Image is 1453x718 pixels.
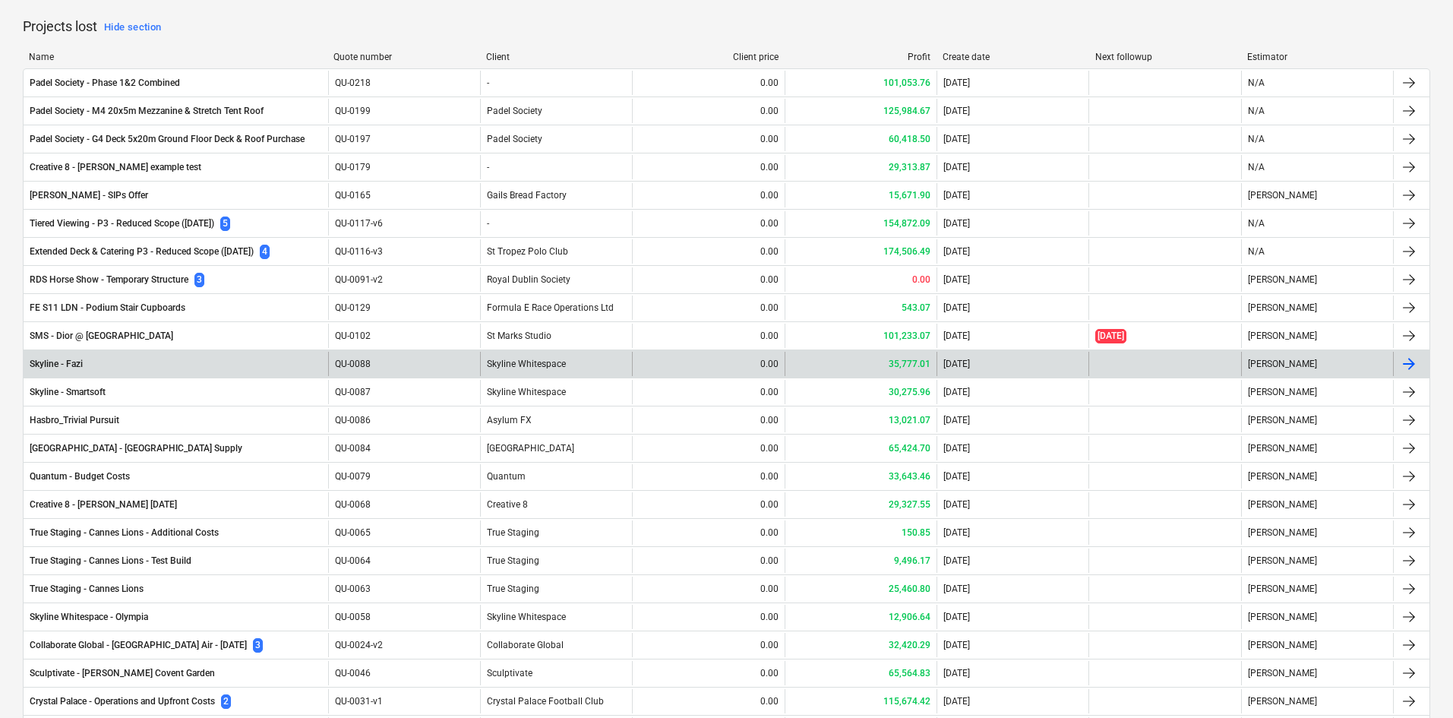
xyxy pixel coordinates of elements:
[30,470,130,483] div: Quantum - Budget Costs
[480,520,632,545] div: True Staging
[902,527,930,539] p: 150.85
[943,668,970,678] div: [DATE]
[1248,77,1265,90] p: N/A
[791,52,931,62] div: Profit
[30,611,148,624] div: Skyline Whitespace - Olympia
[883,217,930,230] p: 154,872.09
[760,640,779,650] div: 0.00
[943,190,970,201] div: [DATE]
[30,161,201,174] div: Creative 8 - [PERSON_NAME] example test
[30,302,185,315] div: FE S11 LDN - Podium Stair Cupboards
[883,105,930,118] p: 125,984.67
[335,499,371,510] div: QU-0068
[1247,52,1388,62] div: Estimator
[480,408,632,432] div: Asylum FX
[943,274,970,285] div: [DATE]
[943,134,970,144] div: [DATE]
[30,639,247,652] div: Collaborate Global - [GEOGRAPHIC_DATA] Air - [DATE]
[480,352,632,376] div: Skyline Whitespace
[335,218,383,229] div: QU-0117-v6
[1248,105,1265,118] p: N/A
[1241,605,1393,629] div: [PERSON_NAME]
[23,15,1430,40] p: Projects lost
[889,667,930,680] p: 65,564.83
[1241,267,1393,292] div: [PERSON_NAME]
[29,52,321,62] div: Name
[480,661,632,685] div: Sculptivate
[943,302,970,313] div: [DATE]
[30,695,215,708] div: Crystal Palace - Operations and Upfront Costs
[943,527,970,538] div: [DATE]
[760,359,779,369] div: 0.00
[760,77,779,88] div: 0.00
[1241,661,1393,685] div: [PERSON_NAME]
[760,668,779,678] div: 0.00
[943,696,970,707] div: [DATE]
[220,217,230,231] span: 5
[30,386,106,399] div: Skyline - Smartsoft
[760,499,779,510] div: 0.00
[335,584,371,594] div: QU-0063
[889,189,930,202] p: 15,671.90
[1241,492,1393,517] div: [PERSON_NAME]
[335,274,383,285] div: QU-0091-v2
[1241,577,1393,601] div: [PERSON_NAME]
[943,555,970,566] div: [DATE]
[760,162,779,172] div: 0.00
[889,470,930,483] p: 33,643.46
[943,52,1083,62] div: Create date
[480,183,632,207] div: Gails Bread Factory
[335,471,371,482] div: QU-0079
[335,668,371,678] div: QU-0046
[889,611,930,624] p: 12,906.64
[480,99,632,123] div: Padel Society
[943,331,970,341] div: [DATE]
[1241,380,1393,404] div: [PERSON_NAME]
[480,380,632,404] div: Skyline Whitespace
[480,577,632,601] div: True Staging
[480,211,632,236] div: -
[1241,408,1393,432] div: [PERSON_NAME]
[912,274,930,286] p: 0.00
[943,246,970,257] div: [DATE]
[335,527,371,538] div: QU-0065
[883,245,930,258] p: 174,506.49
[943,387,970,397] div: [DATE]
[760,387,779,397] div: 0.00
[889,358,930,371] p: 35,777.01
[486,52,627,62] div: Client
[760,527,779,538] div: 0.00
[760,471,779,482] div: 0.00
[1241,183,1393,207] div: [PERSON_NAME]
[943,106,970,116] div: [DATE]
[100,15,165,40] button: Hide section
[1248,133,1265,146] p: N/A
[1241,352,1393,376] div: [PERSON_NAME]
[889,161,930,174] p: 29,313.87
[30,583,144,596] div: True Staging - Cannes Lions
[480,549,632,573] div: True Staging
[760,246,779,257] div: 0.00
[335,640,383,650] div: QU-0024-v2
[335,331,371,341] div: QU-0102
[1095,52,1236,62] div: Next followup
[1241,520,1393,545] div: [PERSON_NAME]
[889,498,930,511] p: 29,327.55
[943,612,970,622] div: [DATE]
[480,127,632,151] div: Padel Society
[221,694,231,709] span: 2
[30,133,305,146] div: Padel Society - G4 Deck 5x20m Ground Floor Deck & Roof Purchase
[760,331,779,341] div: 0.00
[335,696,383,707] div: QU-0031-v1
[889,386,930,399] p: 30,275.96
[104,19,161,36] div: Hide section
[480,464,632,489] div: Quantum
[335,302,371,313] div: QU-0129
[335,106,371,116] div: QU-0199
[760,134,779,144] div: 0.00
[943,415,970,425] div: [DATE]
[1248,245,1265,258] p: N/A
[883,330,930,343] p: 101,233.07
[943,443,970,454] div: [DATE]
[1241,689,1393,713] div: [PERSON_NAME]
